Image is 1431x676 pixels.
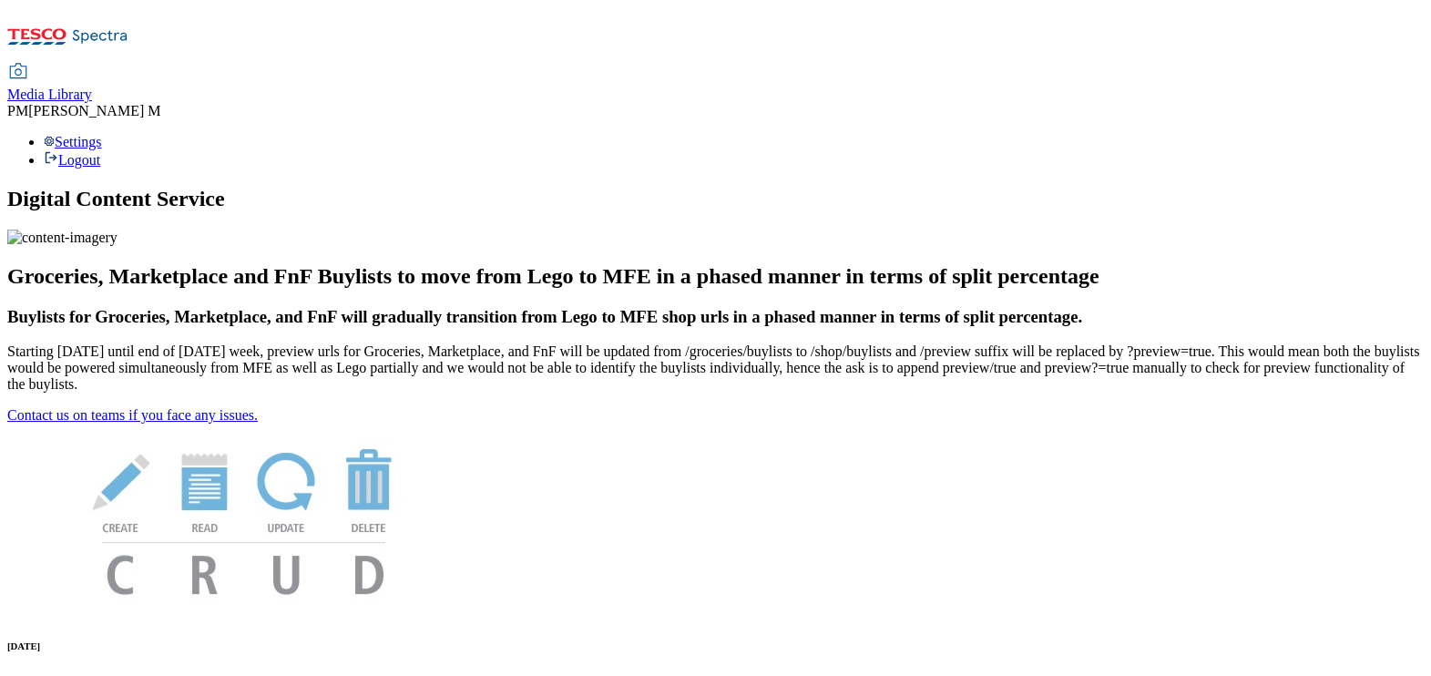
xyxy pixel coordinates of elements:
a: Contact us on teams if you face any issues. [7,407,258,423]
h3: Buylists for Groceries, Marketplace, and FnF will gradually transition from Lego to MFE shop urls... [7,307,1424,327]
span: PM [7,103,28,118]
span: [PERSON_NAME] M [28,103,160,118]
h2: Groceries, Marketplace and FnF Buylists to move from Lego to MFE in a phased manner in terms of s... [7,264,1424,289]
a: Settings [44,134,102,149]
a: Media Library [7,65,92,103]
h1: Digital Content Service [7,187,1424,211]
img: content-imagery [7,230,118,246]
h6: [DATE] [7,640,1424,651]
a: Logout [44,152,100,168]
span: Media Library [7,87,92,102]
p: Starting [DATE] until end of [DATE] week, preview urls for Groceries, Marketplace, and FnF will b... [7,343,1424,393]
img: News Image [7,424,481,614]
